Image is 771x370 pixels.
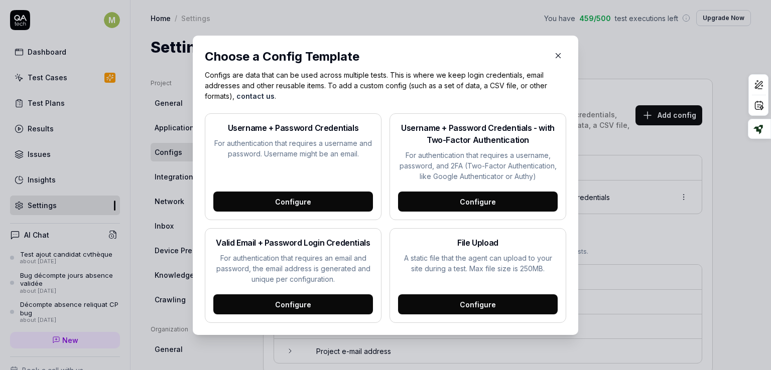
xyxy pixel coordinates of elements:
p: For authentication that requires an email and password, the email address is generated and unique... [213,253,373,284]
div: Configure [213,192,373,212]
button: File UploadA static file that the agent can upload to your site during a test. Max file size is 2... [390,228,566,323]
button: Close Modal [550,48,566,64]
button: Username + Password CredentialsFor authentication that requires a username and password. Username... [205,113,381,220]
p: For authentication that requires a username, password, and 2FA (Two-Factor Authentication, like G... [398,150,558,181]
div: Choose a Config Template [205,48,546,66]
a: contact us [236,92,275,100]
h2: Valid Email + Password Login Credentials [213,237,373,249]
h2: Username + Password Credentials - with Two-Factor Authentication [398,122,558,146]
div: Configure [398,294,558,314]
div: Configure [398,192,558,212]
p: For authentication that requires a username and password. Username might be an email. [213,138,373,159]
p: Configs are data that can be used across multiple tests. This is where we keep login credentials,... [205,70,566,101]
p: A static file that the agent can upload to your site during a test. Max file size is 250MB. [398,253,558,274]
h2: Username + Password Credentials [213,122,373,134]
div: Configure [213,294,373,314]
h2: File Upload [398,237,558,249]
button: Valid Email + Password Login CredentialsFor authentication that requires an email and password, t... [205,228,381,323]
button: Username + Password Credentials - with Two-Factor AuthenticationFor authentication that requires ... [390,113,566,220]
